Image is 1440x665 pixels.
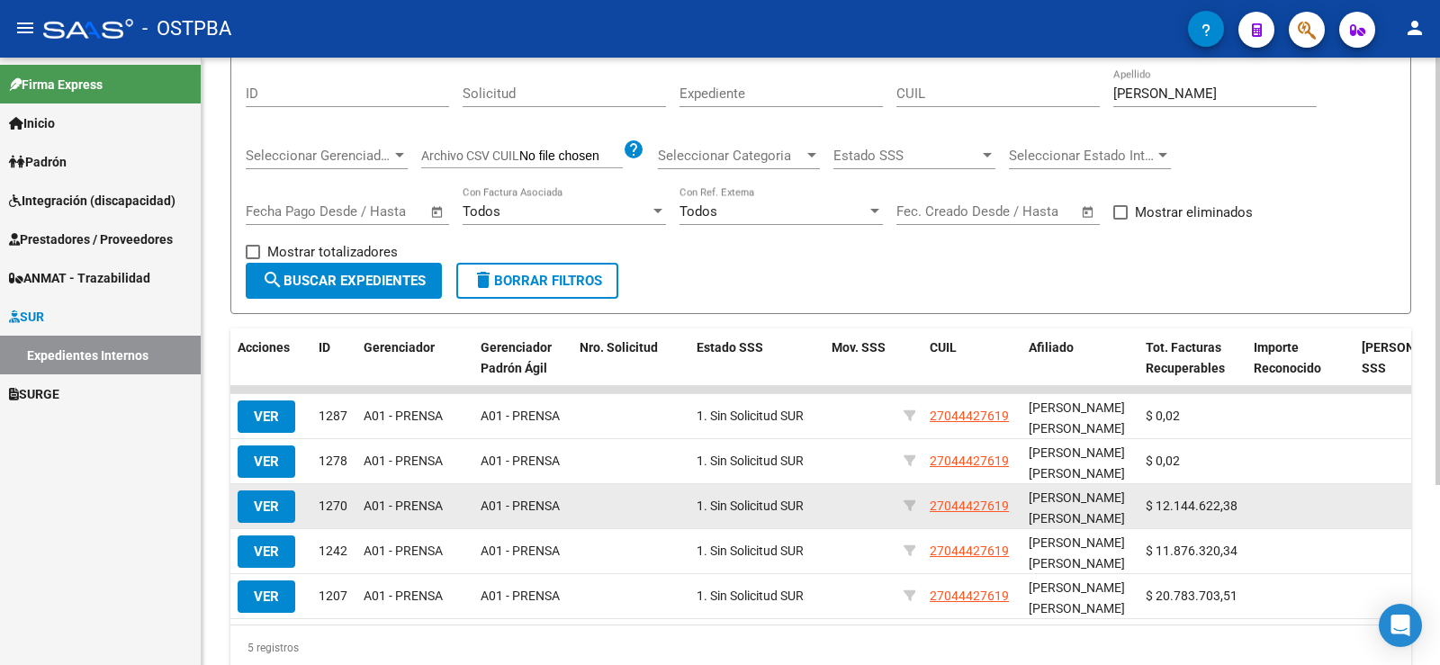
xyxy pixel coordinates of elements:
[319,340,330,355] span: ID
[238,490,295,523] button: VER
[364,454,443,468] span: A01 - PRENSA
[1246,328,1354,388] datatable-header-cell: Importe Reconocido
[9,113,55,133] span: Inicio
[254,499,279,515] span: VER
[238,445,295,478] button: VER
[697,544,804,558] span: 1. Sin Solicitud SUR
[456,263,618,299] button: Borrar Filtros
[1146,499,1237,513] span: $ 12.144.622,38
[1138,328,1246,388] datatable-header-cell: Tot. Facturas Recuperables
[335,203,422,220] input: Fecha fin
[238,535,295,568] button: VER
[9,152,67,172] span: Padrón
[364,409,443,423] span: A01 - PRENSA
[1009,148,1155,164] span: Seleccionar Estado Interno
[1146,544,1237,558] span: $ 11.876.320,34
[930,589,1009,603] span: 27044427619
[481,544,560,558] span: A01 - PRENSA
[262,273,426,289] span: Buscar Expedientes
[519,148,623,165] input: Archivo CSV CUIL
[481,499,560,513] span: A01 - PRENSA
[658,148,804,164] span: Seleccionar Categoria
[254,454,279,470] span: VER
[356,328,473,388] datatable-header-cell: Gerenciador
[254,409,279,425] span: VER
[481,409,560,423] span: A01 - PRENSA
[1029,535,1125,571] span: [PERSON_NAME] [PERSON_NAME]
[1254,340,1321,375] span: Importe Reconocido
[230,328,311,388] datatable-header-cell: Acciones
[1146,340,1225,375] span: Tot. Facturas Recuperables
[697,454,804,468] span: 1. Sin Solicitud SUR
[319,544,347,558] span: 1242
[679,203,717,220] span: Todos
[262,269,283,291] mat-icon: search
[364,499,443,513] span: A01 - PRENSA
[14,17,36,39] mat-icon: menu
[427,202,448,222] button: Open calendar
[238,340,290,355] span: Acciones
[472,273,602,289] span: Borrar Filtros
[421,148,519,163] span: Archivo CSV CUIL
[481,340,552,375] span: Gerenciador Padrón Ágil
[1029,445,1125,481] span: [PERSON_NAME] [PERSON_NAME]
[481,454,560,468] span: A01 - PRENSA
[9,191,175,211] span: Integración (discapacidad)
[1146,454,1180,468] span: $ 0,02
[697,409,804,423] span: 1. Sin Solicitud SUR
[824,328,896,388] datatable-header-cell: Mov. SSS
[697,340,763,355] span: Estado SSS
[254,544,279,560] span: VER
[930,340,957,355] span: CUIL
[697,589,804,603] span: 1. Sin Solicitud SUR
[1404,17,1426,39] mat-icon: person
[896,203,969,220] input: Fecha inicio
[246,203,319,220] input: Fecha inicio
[1029,490,1125,526] span: [PERSON_NAME] [PERSON_NAME]
[472,269,494,291] mat-icon: delete
[930,454,1009,468] span: 27044427619
[689,328,824,388] datatable-header-cell: Estado SSS
[623,139,644,160] mat-icon: help
[481,589,560,603] span: A01 - PRENSA
[463,203,500,220] span: Todos
[319,454,347,468] span: 1278
[142,9,231,49] span: - OSTPBA
[922,328,1021,388] datatable-header-cell: CUIL
[832,340,886,355] span: Mov. SSS
[319,589,347,603] span: 1207
[9,268,150,288] span: ANMAT - Trazabilidad
[246,148,391,164] span: Seleccionar Gerenciador
[1029,340,1074,355] span: Afiliado
[364,340,435,355] span: Gerenciador
[319,409,347,423] span: 1287
[238,580,295,613] button: VER
[1379,604,1422,647] div: Open Intercom Messenger
[1146,409,1180,423] span: $ 0,02
[930,409,1009,423] span: 27044427619
[930,499,1009,513] span: 27044427619
[985,203,1073,220] input: Fecha fin
[311,328,356,388] datatable-header-cell: ID
[1135,202,1253,223] span: Mostrar eliminados
[364,544,443,558] span: A01 - PRENSA
[1029,580,1125,616] span: [PERSON_NAME] [PERSON_NAME]
[580,340,658,355] span: Nro. Solicitud
[267,241,398,263] span: Mostrar totalizadores
[246,263,442,299] button: Buscar Expedientes
[833,148,979,164] span: Estado SSS
[1078,202,1099,222] button: Open calendar
[572,328,689,388] datatable-header-cell: Nro. Solicitud
[930,544,1009,558] span: 27044427619
[238,400,295,433] button: VER
[9,75,103,94] span: Firma Express
[9,307,44,327] span: SUR
[1029,400,1125,436] span: [PERSON_NAME] [PERSON_NAME]
[9,384,59,404] span: SURGE
[364,589,443,603] span: A01 - PRENSA
[9,229,173,249] span: Prestadores / Proveedores
[319,499,347,513] span: 1270
[1146,589,1237,603] span: $ 20.783.703,51
[473,328,572,388] datatable-header-cell: Gerenciador Padrón Ágil
[254,589,279,605] span: VER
